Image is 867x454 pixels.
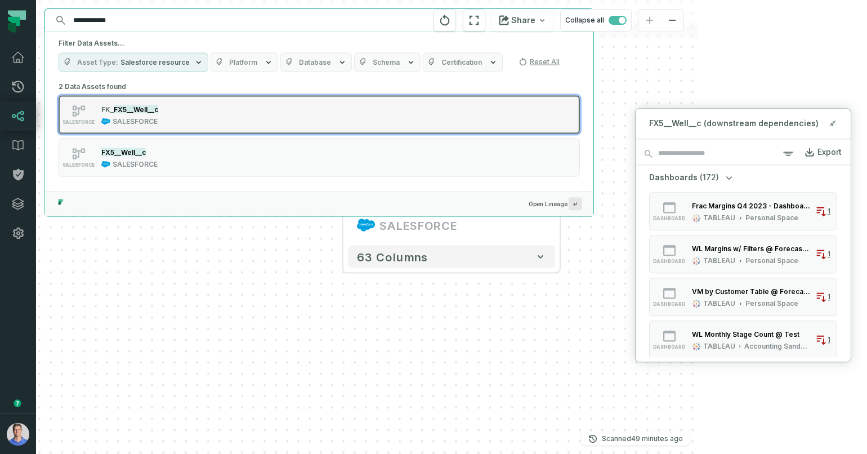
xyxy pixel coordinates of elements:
div: Personal Space [745,299,798,308]
button: Share [492,9,553,32]
span: Asset Type [77,58,118,67]
button: dashboardTABLEAUPersonal Space1 [649,278,837,316]
button: Schema [354,53,421,72]
img: avatar of Barak Forgoun [7,423,29,446]
span: 1 [828,292,830,301]
span: dashboard [653,259,686,264]
button: dashboardTABLEAUAccounting Sandbox1 [649,321,837,359]
div: TABLEAU [703,256,735,265]
button: SALESFORCESALESFORCE [59,139,580,177]
div: TABLEAU [703,213,735,222]
span: Press ↵ to add a new Data Asset to the graph [569,198,582,211]
span: Salesforce resource [120,58,190,67]
button: Scanned[DATE] 1:01:38 PM [582,432,690,446]
div: Personal Space [745,256,798,265]
span: Platform [229,58,257,67]
div: Personal Space [745,213,798,222]
div: SALESFORCE [113,160,158,169]
div: Accounting Sandbox [744,342,811,351]
button: zoom out [661,10,683,32]
div: Tooltip anchor [12,398,23,408]
button: Dashboards(172) [649,172,735,183]
span: 63 columns [357,250,428,264]
div: Frac Margins Q4 2023 - Dashboard @ Forecast for Kanat [692,202,811,210]
span: FX5__Well__c (downstream dependencies) [649,118,819,129]
span: SALESFORCE [62,119,95,125]
span: dashboard [653,301,686,307]
span: dashboard [653,344,686,350]
button: SALESFORCESALESFORCE [59,96,580,134]
span: 1 [828,250,830,259]
button: Reset All [514,53,564,71]
div: Suggestions [45,79,593,192]
h5: Filter Data Assets... [59,39,580,48]
div: SALESFORCE [379,216,457,234]
div: 2 Data Assets found [59,79,580,192]
button: dashboardTABLEAUPersonal Space1 [649,192,837,230]
button: Collapse all [560,9,632,32]
span: dashboard [653,216,686,221]
a: Export [795,144,842,163]
div: VM by Customer Table @ Forecast for Kanat [692,287,811,296]
span: FK_ [101,105,114,113]
button: Database [280,53,352,72]
span: Database [299,58,331,67]
mark: FX5__Well__c [101,148,146,156]
button: dashboardTABLEAUPersonal Space1 [649,235,837,273]
div: Export [817,148,842,158]
relative-time: Oct 8, 2025, 1:01 PM GMT+3 [631,434,683,443]
button: Asset TypeSalesforce resource [59,53,208,72]
span: Certification [441,58,482,67]
div: SALESFORCE [113,117,158,126]
span: (172) [700,172,719,183]
div: TABLEAU [703,299,735,308]
div: WL Margins w/ Filters @ Forecast for Kanat [692,244,811,253]
button: Platform [211,53,278,72]
p: Scanned [602,433,683,444]
span: Schema [373,58,400,67]
mark: FX5__Well__c [114,105,158,113]
span: Open Lineage [529,198,582,211]
span: SALESFORCE [62,162,95,168]
div: TABLEAU [703,342,735,351]
span: 1 [828,207,830,216]
span: Dashboards [649,172,698,183]
button: Certification [423,53,503,72]
div: WL Monthly Stage Count @ Test [692,330,799,339]
span: 1 [828,335,830,344]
